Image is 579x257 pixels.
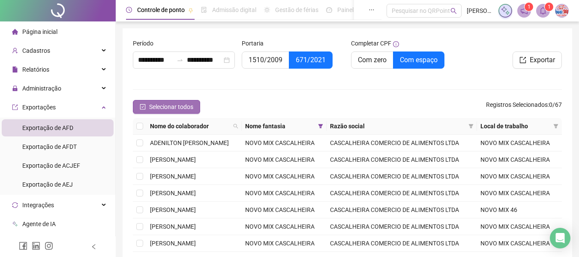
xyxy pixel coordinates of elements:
span: home [12,29,18,35]
span: 1510/2009 [249,56,282,64]
span: search [233,124,238,129]
span: Painel do DP [337,6,371,13]
span: bell [539,7,547,15]
span: filter [552,120,560,133]
td: NOVO MIX CASCALHEIRA [477,135,562,151]
td: CASCALHEIRA COMERCIO DE ALIMENTOS LTDA [327,135,477,151]
span: Período [133,39,153,48]
span: clock-circle [126,7,132,13]
img: 30682 [555,4,568,17]
td: NOVO MIX CASCALHEIRA [242,202,327,218]
span: to [177,57,183,63]
span: filter [316,120,325,133]
td: NOVO MIX CASCALHEIRA [242,135,327,151]
span: Admissão digital [212,6,256,13]
span: Completar CPF [351,39,391,48]
span: search [450,8,457,14]
td: NOVO MIX CASCALHEIRA [477,151,562,168]
span: [PERSON_NAME] [150,240,196,247]
span: Selecionar todos [149,102,193,112]
span: facebook [19,242,27,250]
span: [PERSON_NAME] [467,6,493,15]
td: CASCALHEIRA COMERCIO DE ALIMENTOS LTDA [327,235,477,252]
sup: 1 [525,3,533,11]
span: check-square [140,104,146,110]
button: Selecionar todos [133,100,200,114]
span: sun [264,7,270,13]
span: filter [467,120,475,133]
span: [PERSON_NAME] [150,156,196,163]
td: NOVO MIX CASCALHEIRA [477,185,562,202]
span: Portaria [242,39,264,48]
td: CASCALHEIRA COMERCIO DE ALIMENTOS LTDA [327,218,477,235]
span: Com zero [358,56,387,64]
span: instagram [45,242,53,250]
span: ellipsis [369,7,375,13]
span: swap-right [177,57,183,63]
span: 1 [548,4,551,10]
span: Administração [22,85,61,92]
span: sync [12,202,18,208]
span: filter [468,124,474,129]
span: export [519,57,526,63]
span: [PERSON_NAME] [150,223,196,230]
td: NOVO MIX CASCALHEIRA [477,168,562,185]
span: Razão social [330,121,465,131]
span: Nome do colaborador [150,121,230,131]
span: Página inicial [22,28,57,35]
span: info-circle [393,41,399,47]
div: Open Intercom Messenger [550,228,570,248]
td: NOVO MIX CASCALHEIRA [242,185,327,202]
span: filter [318,124,323,129]
span: [PERSON_NAME] [150,206,196,213]
span: notification [520,7,528,15]
span: left [91,244,97,250]
span: Controle de ponto [137,6,185,13]
span: Registros Selecionados [486,101,548,108]
span: Exportação de AFDT [22,143,77,150]
td: NOVO MIX CASCALHEIRA [477,235,562,252]
span: Exportações [22,104,56,111]
span: search [231,120,240,133]
span: Integrações [22,202,54,209]
span: lock [12,85,18,91]
button: Exportar [513,51,562,69]
span: dashboard [326,7,332,13]
td: NOVO MIX 46 [477,202,562,218]
td: CASCALHEIRA COMERCIO DE ALIMENTOS LTDA [327,168,477,185]
td: NOVO MIX CASCALHEIRA [477,218,562,235]
td: NOVO MIX CASCALHEIRA [242,151,327,168]
span: Exportação de AEJ [22,181,73,188]
span: file-done [201,7,207,13]
span: user-add [12,48,18,54]
span: linkedin [32,242,40,250]
td: NOVO MIX CASCALHEIRA [242,168,327,185]
td: NOVO MIX CASCALHEIRA [242,218,327,235]
span: Exportação de AFD [22,124,73,131]
span: export [12,104,18,110]
span: Exportar [530,55,555,65]
span: 671/2021 [296,56,326,64]
span: [PERSON_NAME] [150,173,196,180]
sup: 1 [545,3,553,11]
span: 1 [528,4,531,10]
span: : 0 / 67 [486,100,562,114]
td: CASCALHEIRA COMERCIO DE ALIMENTOS LTDA [327,202,477,218]
span: filter [553,124,558,129]
td: NOVO MIX CASCALHEIRA [242,235,327,252]
span: Cadastros [22,47,50,54]
span: Local de trabalho [480,121,550,131]
span: Exportação de ACJEF [22,162,80,169]
span: Gestão de férias [275,6,318,13]
span: Agente de IA [22,221,56,227]
span: [PERSON_NAME] [150,190,196,197]
span: pushpin [188,8,193,13]
span: Com espaço [400,56,438,64]
span: Nome fantasia [245,121,315,131]
td: CASCALHEIRA COMERCIO DE ALIMENTOS LTDA [327,185,477,202]
span: file [12,67,18,73]
td: CASCALHEIRA COMERCIO DE ALIMENTOS LTDA [327,151,477,168]
span: ADENILTON [PERSON_NAME] [150,139,229,146]
span: Relatórios [22,66,49,73]
img: sparkle-icon.fc2bf0ac1784a2077858766a79e2daf3.svg [501,6,510,15]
